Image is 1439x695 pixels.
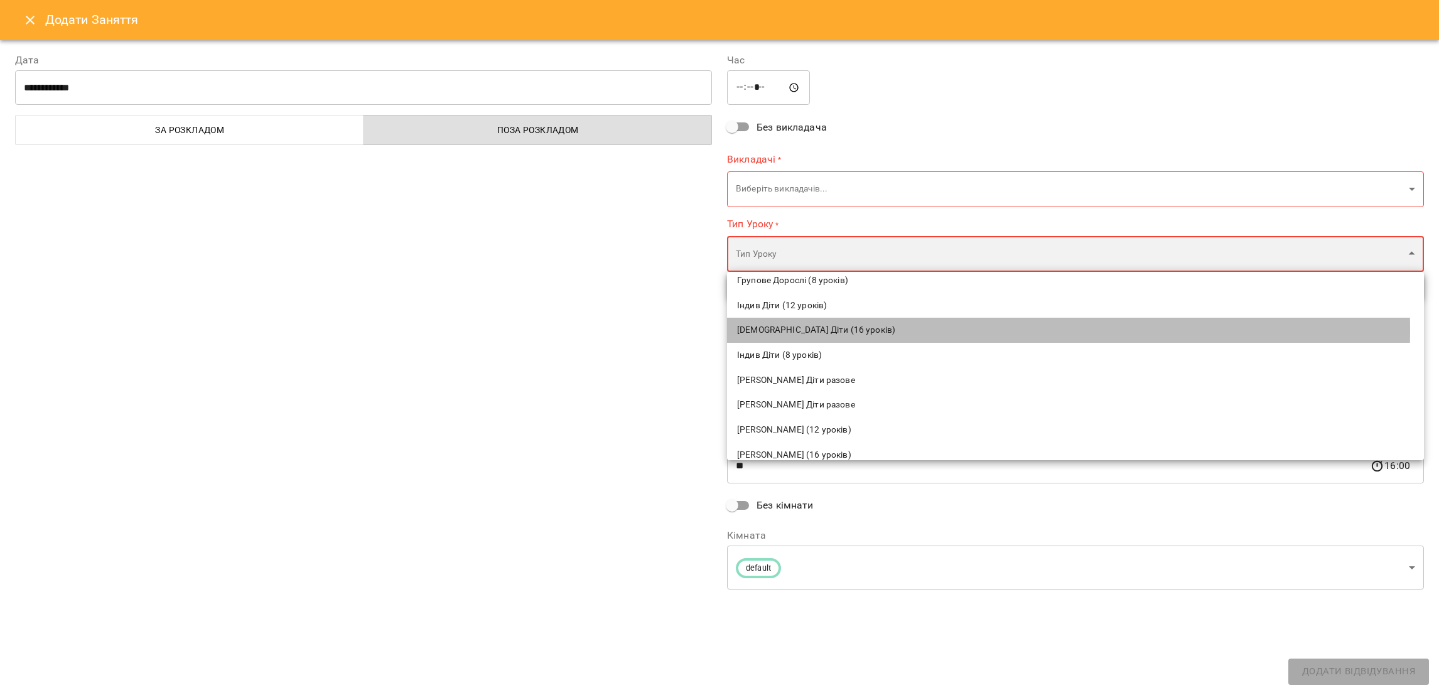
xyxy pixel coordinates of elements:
span: [PERSON_NAME] Діти разове [737,399,1414,411]
span: Індив Діти (12 уроків) [737,299,1414,312]
span: Групове Дорослі (8 уроків) [737,274,1414,287]
span: Індив Діти (8 уроків) [737,349,1414,362]
span: [PERSON_NAME] (12 уроків) [737,424,1414,436]
span: [PERSON_NAME] Діти разове [737,374,1414,387]
span: [DEMOGRAPHIC_DATA] Діти (16 уроків) [737,324,1414,337]
span: [PERSON_NAME] (16 уроків) [737,449,1414,461]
